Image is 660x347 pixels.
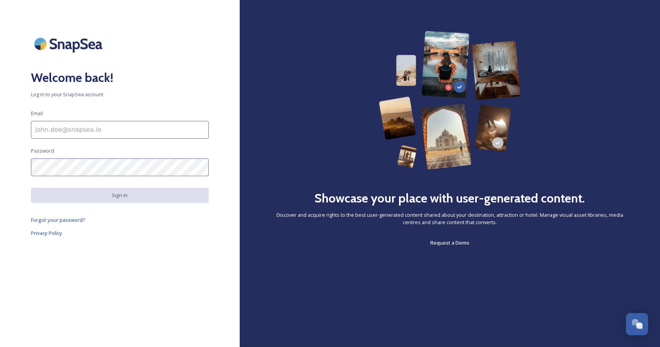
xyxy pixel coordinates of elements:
input: john.doe@snapsea.io [31,121,209,139]
button: Sign in [31,188,209,203]
img: SnapSea Logo [31,31,108,57]
span: Log in to your SnapSea account [31,91,209,98]
span: Forgot your password? [31,216,85,223]
span: Privacy Policy [31,230,62,236]
span: Discover and acquire rights to the best user-generated content shared about your destination, att... [271,211,629,226]
h2: Welcome back! [31,68,209,87]
button: Open Chat [626,313,648,335]
a: Request a Demo [430,238,469,247]
span: Request a Demo [430,239,469,246]
a: Forgot your password? [31,215,209,225]
span: Email [31,110,43,117]
a: Privacy Policy [31,228,209,238]
h2: Showcase your place with user-generated content. [315,189,585,208]
span: Password [31,147,54,155]
img: 63b42ca75bacad526042e722_Group%20154-p-800.png [379,31,521,170]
